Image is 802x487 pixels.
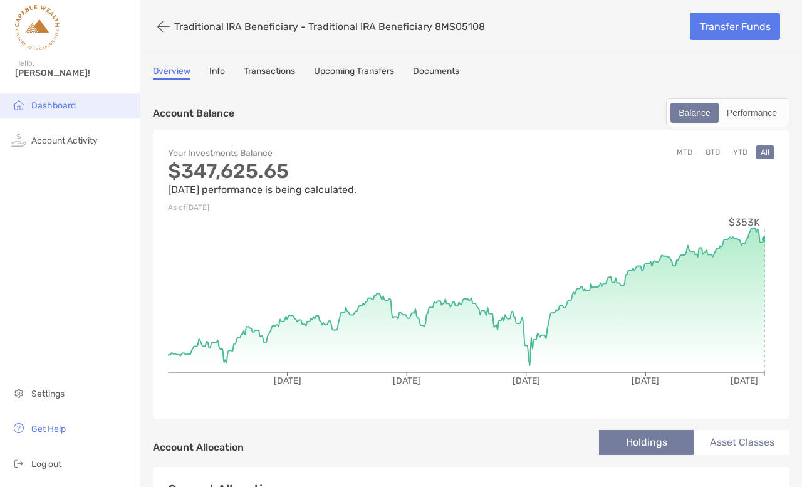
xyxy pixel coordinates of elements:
[11,132,26,147] img: activity icon
[690,13,780,40] a: Transfer Funds
[720,104,784,122] div: Performance
[15,5,60,50] img: Zoe Logo
[694,430,789,455] li: Asset Classes
[11,385,26,401] img: settings icon
[672,104,717,122] div: Balance
[729,216,760,228] tspan: $353K
[168,182,471,197] p: [DATE] performance is being calculated.
[11,421,26,436] img: get-help icon
[168,145,471,161] p: Your Investments Balance
[666,98,789,127] div: segmented control
[756,145,774,159] button: All
[728,145,753,159] button: YTD
[672,145,697,159] button: MTD
[168,164,471,179] p: $347,625.65
[15,68,132,78] span: [PERSON_NAME]!
[209,66,225,80] a: Info
[632,375,659,386] tspan: [DATE]
[153,105,234,121] p: Account Balance
[31,100,76,111] span: Dashboard
[274,375,301,386] tspan: [DATE]
[244,66,295,80] a: Transactions
[11,456,26,471] img: logout icon
[174,21,485,33] p: Traditional IRA Beneficiary - Traditional IRA Beneficiary 8MS05108
[31,424,66,434] span: Get Help
[513,375,540,386] tspan: [DATE]
[31,135,98,146] span: Account Activity
[153,66,190,80] a: Overview
[31,459,61,469] span: Log out
[153,441,244,453] h4: Account Allocation
[413,66,459,80] a: Documents
[393,375,420,386] tspan: [DATE]
[11,97,26,112] img: household icon
[314,66,394,80] a: Upcoming Transfers
[731,375,758,386] tspan: [DATE]
[168,200,471,216] p: As of [DATE]
[700,145,725,159] button: QTD
[31,389,65,399] span: Settings
[599,430,694,455] li: Holdings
